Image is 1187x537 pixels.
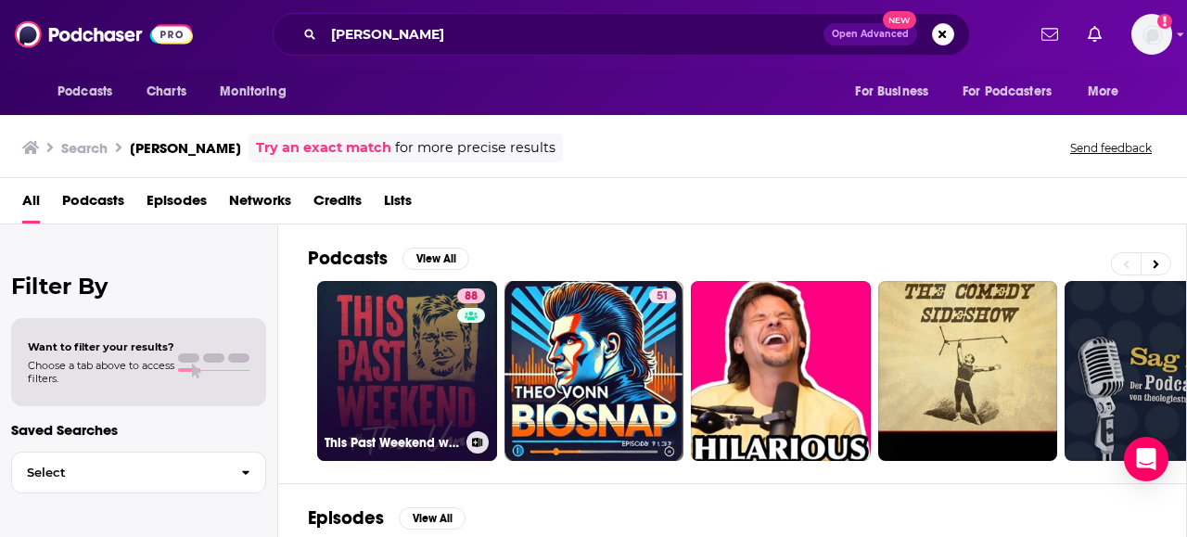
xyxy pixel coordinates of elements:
a: PodcastsView All [308,247,469,270]
a: Networks [229,185,291,224]
a: Podcasts [62,185,124,224]
h3: [PERSON_NAME] [130,139,241,157]
h2: Episodes [308,506,384,530]
div: Open Intercom Messenger [1124,437,1168,481]
a: 51 [649,288,676,303]
a: Credits [313,185,362,224]
a: 88 [457,288,485,303]
button: View All [399,507,466,530]
span: for more precise results [395,137,555,159]
a: 88This Past Weekend w/ [PERSON_NAME] [317,281,497,461]
a: Try an exact match [256,137,391,159]
a: EpisodesView All [308,506,466,530]
h3: Search [61,139,108,157]
button: Open AdvancedNew [823,23,917,45]
a: Episodes [147,185,207,224]
span: 88 [465,288,478,306]
span: For Podcasters [963,79,1052,105]
a: Show notifications dropdown [1034,19,1066,50]
a: 51 [504,281,684,461]
button: Select [11,452,266,493]
span: Choose a tab above to access filters. [28,359,174,385]
button: open menu [45,74,136,109]
a: Lists [384,185,412,224]
span: For Business [855,79,928,105]
button: open menu [207,74,310,109]
span: Open Advanced [832,30,909,39]
input: Search podcasts, credits, & more... [324,19,823,49]
button: Show profile menu [1131,14,1172,55]
button: open menu [1075,74,1142,109]
h2: Podcasts [308,247,388,270]
button: Send feedback [1065,140,1157,156]
a: Charts [134,74,198,109]
span: Want to filter your results? [28,340,174,353]
a: Show notifications dropdown [1080,19,1109,50]
a: All [22,185,40,224]
h3: This Past Weekend w/ [PERSON_NAME] [325,435,459,451]
svg: Add a profile image [1157,14,1172,29]
img: User Profile [1131,14,1172,55]
span: 51 [657,288,669,306]
button: open menu [842,74,951,109]
span: Charts [147,79,186,105]
span: Podcasts [57,79,112,105]
span: Logged in as RiverheadPublicity [1131,14,1172,55]
div: Search podcasts, credits, & more... [273,13,970,56]
span: Monitoring [220,79,286,105]
button: open menu [951,74,1079,109]
h2: Filter By [11,273,266,300]
p: Saved Searches [11,421,266,439]
button: View All [402,248,469,270]
span: Select [12,467,226,479]
span: New [883,11,916,29]
span: More [1088,79,1119,105]
img: Podchaser - Follow, Share and Rate Podcasts [15,17,193,52]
